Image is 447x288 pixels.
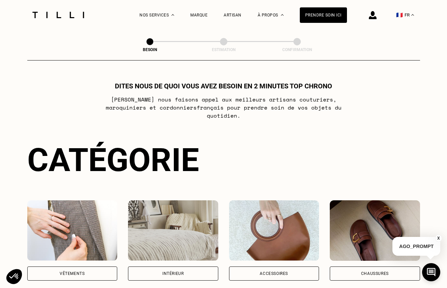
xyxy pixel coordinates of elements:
div: Chaussures [361,272,389,276]
div: Accessoires [260,272,288,276]
img: Intérieur [128,200,218,261]
a: Prendre soin ici [300,7,347,23]
img: Vêtements [27,200,118,261]
div: Estimation [190,47,257,52]
img: Logo du service de couturière Tilli [30,12,87,18]
a: Artisan [224,13,242,17]
p: AGO_PROMPT [392,237,440,256]
div: Intérieur [162,272,184,276]
button: X [435,235,442,242]
div: Catégorie [27,141,420,179]
img: Accessoires [229,200,319,261]
div: Confirmation [263,47,331,52]
img: Menu déroulant à propos [281,14,284,16]
span: 🇫🇷 [396,12,403,18]
img: icône connexion [369,11,377,19]
h1: Dites nous de quoi vous avez besoin en 2 minutes top chrono [115,82,332,90]
img: Chaussures [330,200,420,261]
img: menu déroulant [411,14,414,16]
div: Besoin [116,47,184,52]
p: [PERSON_NAME] nous faisons appel aux meilleurs artisans couturiers , maroquiniers et cordonniers ... [90,95,357,120]
div: Vêtements [60,272,85,276]
a: Marque [190,13,207,17]
img: Menu déroulant [171,14,174,16]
